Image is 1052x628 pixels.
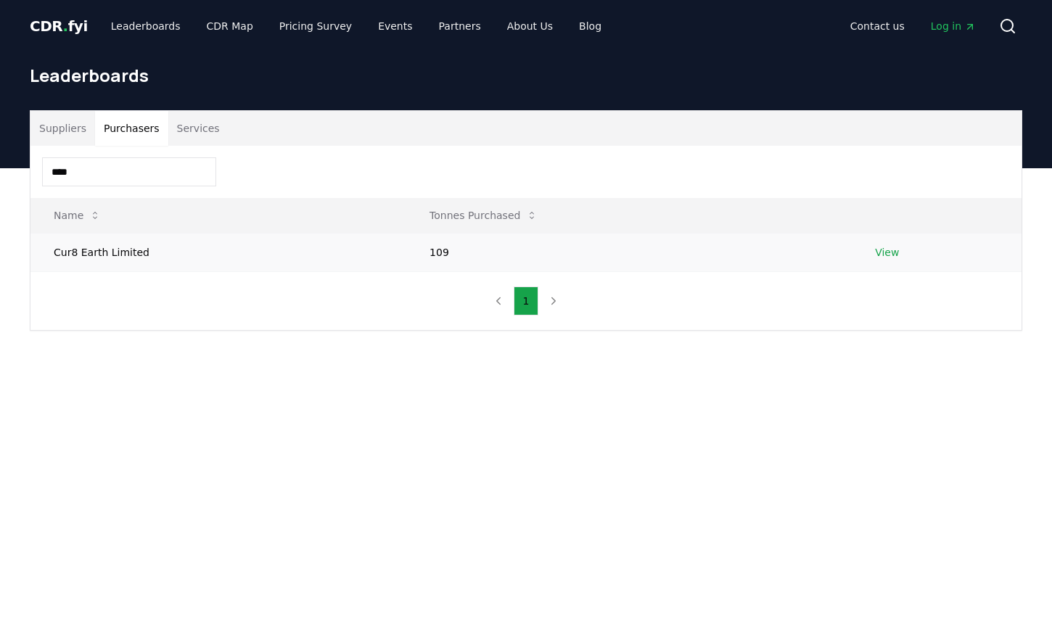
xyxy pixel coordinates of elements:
[567,13,613,39] a: Blog
[931,19,976,33] span: Log in
[30,16,88,36] a: CDR.fyi
[366,13,424,39] a: Events
[30,233,406,271] td: Cur8 Earth Limited
[875,245,899,260] a: View
[195,13,265,39] a: CDR Map
[95,111,168,146] button: Purchasers
[919,13,987,39] a: Log in
[496,13,564,39] a: About Us
[839,13,987,39] nav: Main
[63,17,68,35] span: .
[99,13,613,39] nav: Main
[418,201,549,230] button: Tonnes Purchased
[514,286,539,315] button: 1
[839,13,916,39] a: Contact us
[42,201,112,230] button: Name
[268,13,363,39] a: Pricing Survey
[406,233,852,271] td: 109
[99,13,192,39] a: Leaderboards
[427,13,493,39] a: Partners
[30,17,88,35] span: CDR fyi
[30,111,95,146] button: Suppliers
[168,111,229,146] button: Services
[30,64,1022,87] h1: Leaderboards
